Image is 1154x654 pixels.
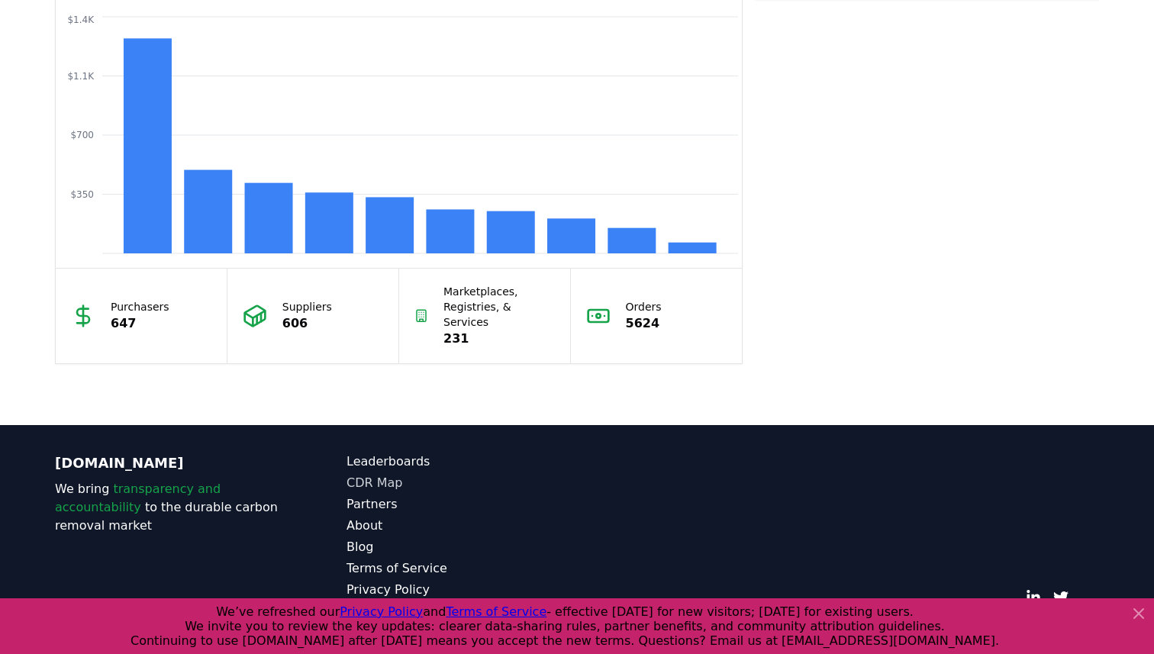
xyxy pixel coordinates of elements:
a: Terms of Service [347,559,577,578]
p: 231 [443,330,555,348]
p: 606 [282,314,332,333]
a: LinkedIn [1026,590,1041,605]
p: 647 [111,314,169,333]
span: transparency and accountability [55,482,221,514]
a: CDR Map [347,474,577,492]
p: 5624 [626,314,662,333]
tspan: $1.1K [67,71,95,82]
a: Privacy Policy [347,581,577,599]
p: We bring to the durable carbon removal market [55,480,285,535]
tspan: $350 [70,189,94,200]
a: Blog [347,538,577,556]
a: Partners [347,495,577,514]
p: Orders [626,299,662,314]
a: Twitter [1053,590,1069,605]
tspan: $700 [70,130,94,140]
a: Leaderboards [347,453,577,471]
p: Purchasers [111,299,169,314]
p: Suppliers [282,299,332,314]
tspan: $1.4K [67,14,95,25]
p: [DOMAIN_NAME] [55,453,285,474]
a: About [347,517,577,535]
p: Marketplaces, Registries, & Services [443,284,555,330]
